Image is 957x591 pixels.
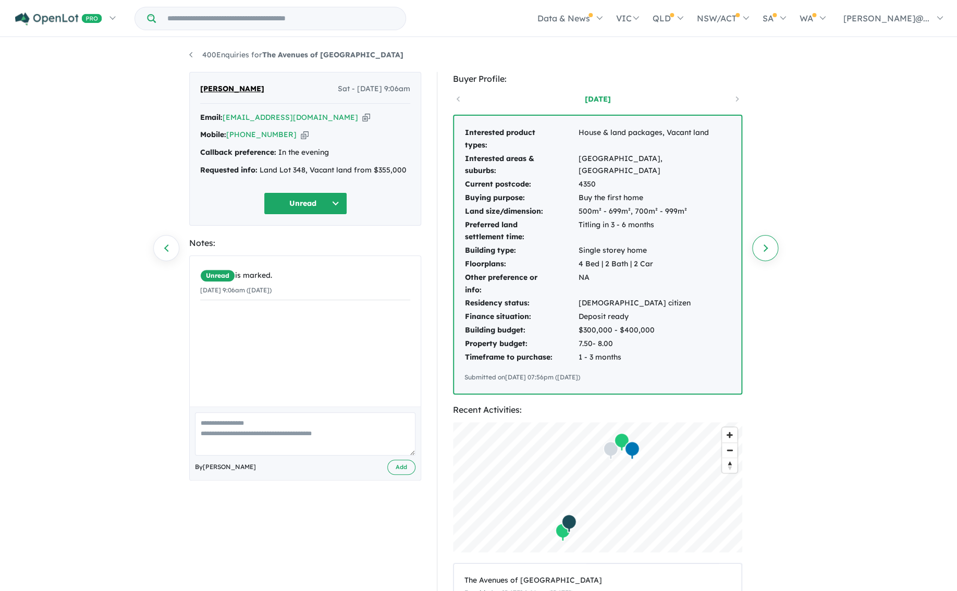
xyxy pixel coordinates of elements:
span: [PERSON_NAME] [200,83,264,95]
td: $300,000 - $400,000 [578,324,731,337]
td: Building budget: [464,324,578,337]
td: 7.50- 8.00 [578,337,731,351]
div: Submitted on [DATE] 07:56pm ([DATE]) [464,372,731,383]
button: Copy [301,129,309,140]
td: 4350 [578,178,731,191]
button: Add [387,460,415,475]
td: 500m² - 699m², 700m² - 999m² [578,205,731,218]
td: Current postcode: [464,178,578,191]
button: Zoom out [722,442,737,458]
td: Interested product types: [464,126,578,152]
td: Buy the first home [578,191,731,205]
div: Map marker [603,441,619,460]
button: Unread [264,192,347,215]
td: NA [578,271,731,297]
a: [DATE] [553,94,642,104]
td: 1 - 3 months [578,351,731,364]
a: [PHONE_NUMBER] [226,130,297,139]
td: [GEOGRAPHIC_DATA], [GEOGRAPHIC_DATA] [578,152,731,178]
div: is marked. [200,269,410,282]
strong: Callback preference: [200,147,276,157]
span: Sat - [DATE] 9:06am [338,83,410,95]
td: Deposit ready [578,310,731,324]
input: Try estate name, suburb, builder or developer [158,7,403,30]
span: By [PERSON_NAME] [195,462,256,472]
td: Land size/dimension: [464,205,578,218]
td: Other preference or info: [464,271,578,297]
strong: Mobile: [200,130,226,139]
span: Unread [200,269,235,282]
div: Land Lot 348, Vacant land from $355,000 [200,164,410,177]
strong: Requested info: [200,165,257,175]
td: Building type: [464,244,578,257]
td: 4 Bed | 2 Bath | 2 Car [578,257,731,271]
td: Finance situation: [464,310,578,324]
div: Map marker [561,514,577,533]
td: Preferred land settlement time: [464,218,578,244]
a: [EMAIL_ADDRESS][DOMAIN_NAME] [223,113,358,122]
div: Map marker [614,433,630,452]
td: Buying purpose: [464,191,578,205]
nav: breadcrumb [189,49,768,61]
img: Openlot PRO Logo White [15,13,102,26]
a: 400Enquiries forThe Avenues of [GEOGRAPHIC_DATA] [189,50,403,59]
div: Recent Activities: [453,403,742,417]
div: Notes: [189,236,421,250]
td: [DEMOGRAPHIC_DATA] citizen [578,297,731,310]
td: Timeframe to purchase: [464,351,578,364]
button: Copy [362,112,370,123]
div: The Avenues of [GEOGRAPHIC_DATA] [464,574,731,587]
div: Buyer Profile: [453,72,742,86]
td: House & land packages, Vacant land [578,126,731,152]
canvas: Map [453,422,742,552]
span: [PERSON_NAME]@... [843,13,929,23]
button: Zoom in [722,427,737,442]
td: Residency status: [464,297,578,310]
td: Property budget: [464,337,578,351]
td: Floorplans: [464,257,578,271]
div: Map marker [624,441,640,460]
button: Reset bearing to north [722,458,737,473]
td: Interested areas & suburbs: [464,152,578,178]
div: In the evening [200,146,410,159]
td: Single storey home [578,244,731,257]
div: Map marker [555,523,571,542]
strong: The Avenues of [GEOGRAPHIC_DATA] [262,50,403,59]
td: Titling in 3 - 6 months [578,218,731,244]
strong: Email: [200,113,223,122]
small: [DATE] 9:06am ([DATE]) [200,286,272,294]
